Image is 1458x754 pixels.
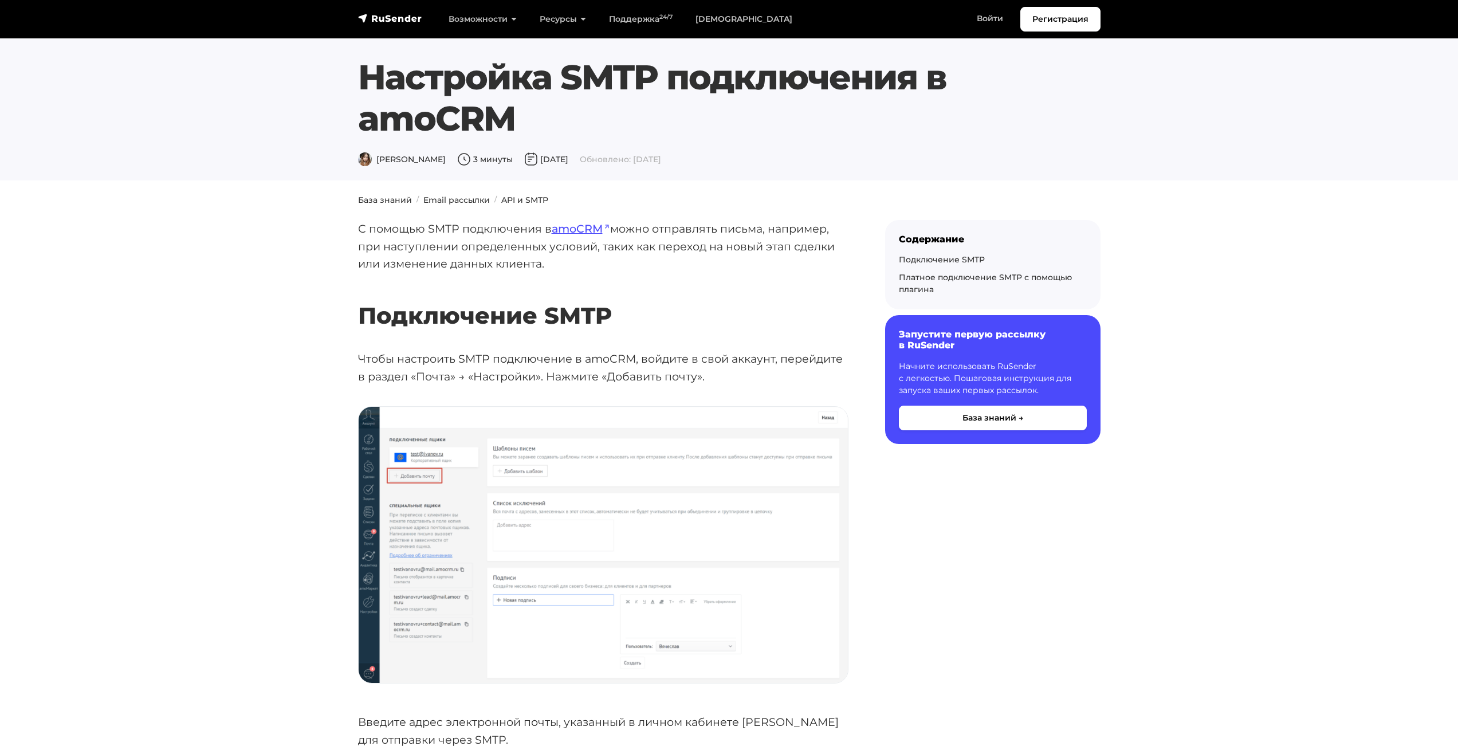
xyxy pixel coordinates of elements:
[358,268,848,329] h2: Подключение SMTP
[359,407,848,684] img: Добавление почтового ящика в amoCRM
[358,13,422,24] img: RuSender
[528,7,598,31] a: Ресурсы
[524,152,538,166] img: Дата публикации
[580,154,661,164] span: Обновлено: [DATE]
[457,154,513,164] span: 3 минуты
[899,254,985,265] a: Подключение SMTP
[1020,7,1101,32] a: Регистрация
[885,315,1101,443] a: Запустите первую рассылку в RuSender Начните использовать RuSender с легкостью. Пошаговая инструк...
[457,152,471,166] img: Время чтения
[358,57,1101,139] h1: Настройка SMTP подключения в amoCRM
[437,7,528,31] a: Возможности
[552,222,610,235] a: amoCRM
[965,7,1015,30] a: Войти
[899,272,1072,294] a: Платное подключение SMTP с помощью плагина
[899,234,1087,245] div: Содержание
[358,154,446,164] span: [PERSON_NAME]
[524,154,568,164] span: [DATE]
[899,360,1087,396] p: Начните использовать RuSender с легкостью. Пошаговая инструкция для запуска ваших первых рассылок.
[358,350,848,385] p: Чтобы настроить SMTP подключение в amoCRM, войдите в свой аккаунт, перейдите в раздел «Почта» → «...
[501,195,548,205] a: API и SMTP
[358,220,848,273] p: С помощью SMTP подключения в можно отправлять письма, например, при наступлении определенных усло...
[899,329,1087,351] h6: Запустите первую рассылку в RuSender
[598,7,684,31] a: Поддержка24/7
[358,713,848,748] p: Введите адрес электронной почты, указанный в личном кабинете [PERSON_NAME] для отправки через SMTP.
[899,406,1087,430] button: База знаний →
[358,195,412,205] a: База знаний
[684,7,804,31] a: [DEMOGRAPHIC_DATA]
[351,194,1107,206] nav: breadcrumb
[659,13,673,21] sup: 24/7
[423,195,490,205] a: Email рассылки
